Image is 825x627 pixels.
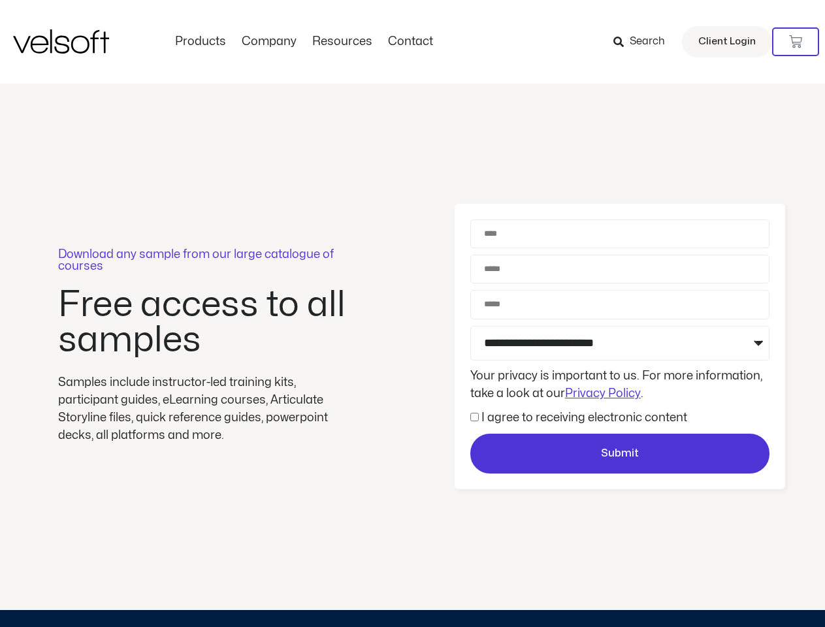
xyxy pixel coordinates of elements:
[167,35,441,49] nav: Menu
[13,29,109,54] img: Velsoft Training Materials
[565,388,641,399] a: Privacy Policy
[304,35,380,49] a: ResourcesMenu Toggle
[698,33,756,50] span: Client Login
[470,434,769,474] button: Submit
[380,35,441,49] a: ContactMenu Toggle
[467,367,773,402] div: Your privacy is important to us. For more information, take a look at our .
[613,31,674,53] a: Search
[234,35,304,49] a: CompanyMenu Toggle
[630,33,665,50] span: Search
[167,35,234,49] a: ProductsMenu Toggle
[601,445,639,462] span: Submit
[58,374,352,444] div: Samples include instructor-led training kits, participant guides, eLearning courses, Articulate S...
[481,412,687,423] label: I agree to receiving electronic content
[682,26,772,57] a: Client Login
[58,249,352,272] p: Download any sample from our large catalogue of courses
[58,287,352,358] h2: Free access to all samples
